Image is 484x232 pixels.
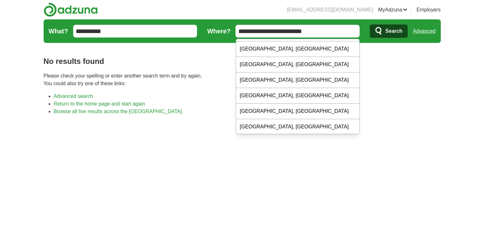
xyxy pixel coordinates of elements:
li: [EMAIL_ADDRESS][DOMAIN_NAME] [287,6,373,14]
div: [GEOGRAPHIC_DATA], [GEOGRAPHIC_DATA] [236,57,360,72]
a: Browse all live results across the [GEOGRAPHIC_DATA] [54,109,182,114]
a: Return to the home page and start again [54,101,145,106]
a: Advanced [413,25,435,38]
div: [GEOGRAPHIC_DATA], [GEOGRAPHIC_DATA] [236,119,360,135]
img: Adzuna logo [44,3,98,17]
button: Search [370,24,408,38]
span: Search [385,25,402,38]
p: Please check your spelling or enter another search term and try again. You could also try one of ... [44,72,441,87]
label: Where? [207,26,230,36]
h1: No results found [44,56,441,67]
div: [GEOGRAPHIC_DATA], [GEOGRAPHIC_DATA] [236,72,360,88]
label: What? [49,26,68,36]
div: [GEOGRAPHIC_DATA], [GEOGRAPHIC_DATA] [236,88,360,104]
div: [GEOGRAPHIC_DATA], [GEOGRAPHIC_DATA] [236,41,360,57]
a: Advanced search [54,93,93,99]
div: [GEOGRAPHIC_DATA], [GEOGRAPHIC_DATA] [236,104,360,119]
a: Employers [417,6,441,14]
a: MyAdzuna [378,6,407,14]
